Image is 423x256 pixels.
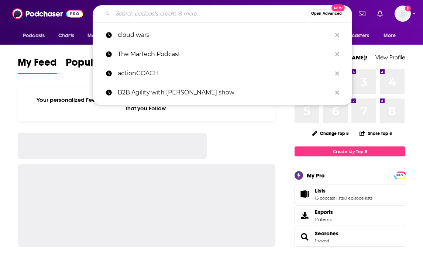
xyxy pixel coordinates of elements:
a: B2B Agility with [PERSON_NAME] show [93,83,352,102]
span: Popular Feed [66,56,128,73]
p: The MarTech Podcast [118,45,331,64]
span: Open Advanced [311,12,342,15]
a: Popular Feed [66,56,128,74]
button: open menu [329,29,380,43]
button: open menu [82,29,123,43]
a: actionCOACH [93,64,352,83]
p: B2B Agility with Greg Kihlström show [118,83,331,102]
a: Show notifications dropdown [374,7,386,20]
a: 1 saved [315,238,329,243]
img: Podchaser - Follow, Share and Rate Podcasts [12,7,83,21]
a: Exports [295,205,405,225]
div: Your personalized Feed is curated based on the Podcasts, Creators, Users, and Lists that you Follow. [18,87,275,121]
span: New [331,4,345,11]
button: Show profile menu [395,6,411,22]
span: Lists [315,187,326,194]
span: Monitoring [87,31,114,41]
a: Show notifications dropdown [356,7,368,20]
button: open menu [378,29,405,43]
div: Search podcasts, credits, & more... [93,5,352,22]
a: cloud wars [93,25,352,45]
span: Logged in as saraatspark [395,6,411,22]
div: My Pro [307,172,325,179]
a: 0 episode lists [344,196,372,201]
span: Searches [295,227,405,247]
a: The MarTech Podcast [93,45,352,64]
img: User Profile [395,6,411,22]
button: Change Top 8 [307,129,353,138]
a: Searches [315,230,338,237]
a: Searches [297,232,312,242]
span: Lists [295,184,405,204]
a: PRO [395,172,404,178]
a: Charts [54,29,79,43]
a: View Profile [375,54,405,61]
button: Open AdvancedNew [308,9,345,18]
span: PRO [395,173,404,178]
span: 14 items [315,217,333,222]
span: Exports [297,210,312,221]
button: open menu [18,29,54,43]
a: Lists [315,187,372,194]
span: Exports [315,209,333,215]
a: Create My Top 8 [295,146,405,156]
span: More [384,31,396,41]
a: My Feed [18,56,57,74]
button: Share Top 8 [359,126,392,141]
input: Search podcasts, credits, & more... [113,8,308,20]
a: 15 podcast lists [315,196,344,201]
span: Charts [58,31,74,41]
a: Lists [297,189,312,199]
p: actionCOACH [118,64,331,83]
span: Podcasts [23,31,45,41]
span: My Feed [18,56,57,73]
svg: Add a profile image [405,6,411,11]
p: cloud wars [118,25,331,45]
